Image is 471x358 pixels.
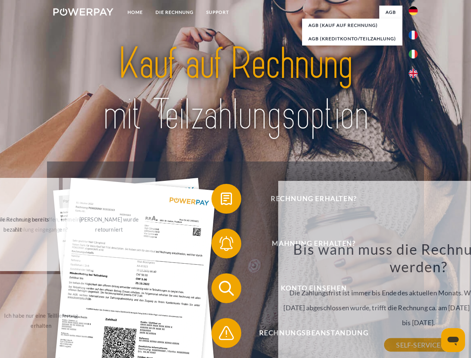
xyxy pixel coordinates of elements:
a: AGB (Kauf auf Rechnung) [302,19,402,32]
img: fr [409,31,418,40]
img: de [409,6,418,15]
a: Home [121,6,149,19]
button: Konto einsehen [211,273,405,303]
div: [PERSON_NAME] wurde retourniert [67,214,151,235]
button: Mahnung erhalten? [211,229,405,258]
img: qb_warning.svg [217,324,236,342]
img: en [409,69,418,78]
img: qb_bill.svg [217,189,236,208]
img: it [409,50,418,59]
button: Rechnung erhalten? [211,184,405,214]
iframe: Schaltfläche zum Öffnen des Messaging-Fensters [441,328,465,352]
button: Rechnungsbeanstandung [211,318,405,348]
a: DIE RECHNUNG [149,6,200,19]
img: qb_bell.svg [217,234,236,253]
img: logo-powerpay-white.svg [53,8,113,16]
a: SUPPORT [200,6,235,19]
img: title-powerpay_de.svg [71,36,400,143]
a: AGB (Kreditkonto/Teilzahlung) [302,32,402,45]
img: qb_search.svg [217,279,236,298]
a: SELF-SERVICE [384,338,452,352]
a: agb [379,6,402,19]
